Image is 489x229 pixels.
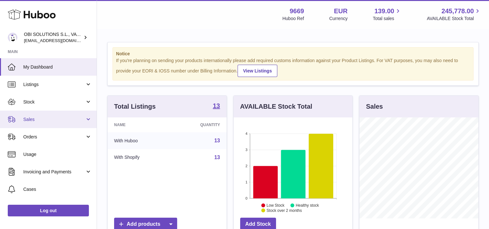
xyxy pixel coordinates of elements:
[108,132,172,149] td: With Huboo
[116,51,470,57] strong: Notice
[245,196,247,200] text: 0
[23,99,85,105] span: Stock
[373,16,401,22] span: Total sales
[290,7,304,16] strong: 9669
[427,16,481,22] span: AVAILABLE Stock Total
[214,138,220,143] a: 13
[334,7,347,16] strong: EUR
[374,7,394,16] span: 139.00
[23,116,85,123] span: Sales
[267,203,285,208] text: Low Stock
[23,82,85,88] span: Listings
[441,7,474,16] span: 245,778.00
[213,103,220,110] a: 13
[245,148,247,152] text: 3
[329,16,348,22] div: Currency
[238,65,277,77] a: View Listings
[214,155,220,160] a: 13
[282,16,304,22] div: Huboo Ref
[8,33,17,42] img: internalAdmin-9669@internal.huboo.com
[116,58,470,77] div: If you're planning on sending your products internationally please add required customs informati...
[23,64,92,70] span: My Dashboard
[245,132,247,136] text: 4
[24,31,82,44] div: OBI SOLUTIONS S.L., VAT: B70911078
[108,149,172,166] td: With Shopify
[240,102,312,111] h3: AVAILABLE Stock Total
[213,103,220,109] strong: 13
[245,164,247,168] text: 2
[8,205,89,216] a: Log out
[24,38,95,43] span: [EMAIL_ADDRESS][DOMAIN_NAME]
[427,7,481,22] a: 245,778.00 AVAILABLE Stock Total
[23,186,92,192] span: Cases
[23,151,92,158] span: Usage
[267,208,302,213] text: Stock over 2 months
[23,169,85,175] span: Invoicing and Payments
[245,180,247,184] text: 1
[23,134,85,140] span: Orders
[172,117,226,132] th: Quantity
[114,102,156,111] h3: Total Listings
[373,7,401,22] a: 139.00 Total sales
[296,203,319,208] text: Healthy stock
[366,102,383,111] h3: Sales
[108,117,172,132] th: Name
